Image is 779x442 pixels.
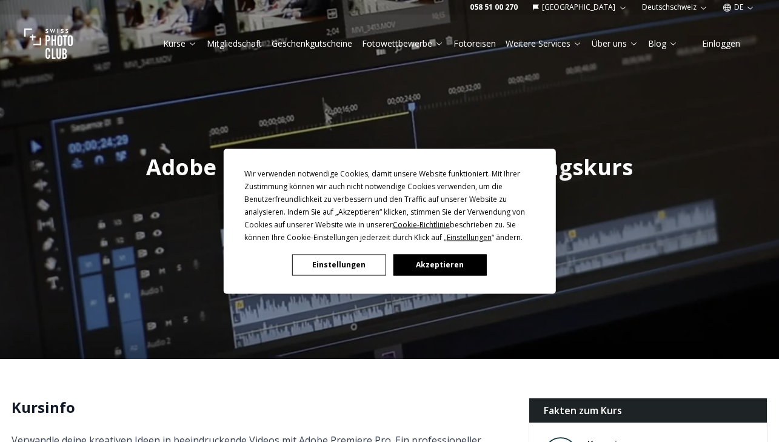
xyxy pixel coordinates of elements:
button: Akzeptieren [393,254,486,275]
button: Einstellungen [292,254,386,275]
span: Einstellungen [447,232,492,242]
span: Cookie-Richtlinie [393,219,450,229]
div: Cookie Consent Prompt [223,149,555,293]
div: Wir verwenden notwendige Cookies, damit unsere Website funktioniert. Mit Ihrer Zustimmung können ... [244,167,535,243]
